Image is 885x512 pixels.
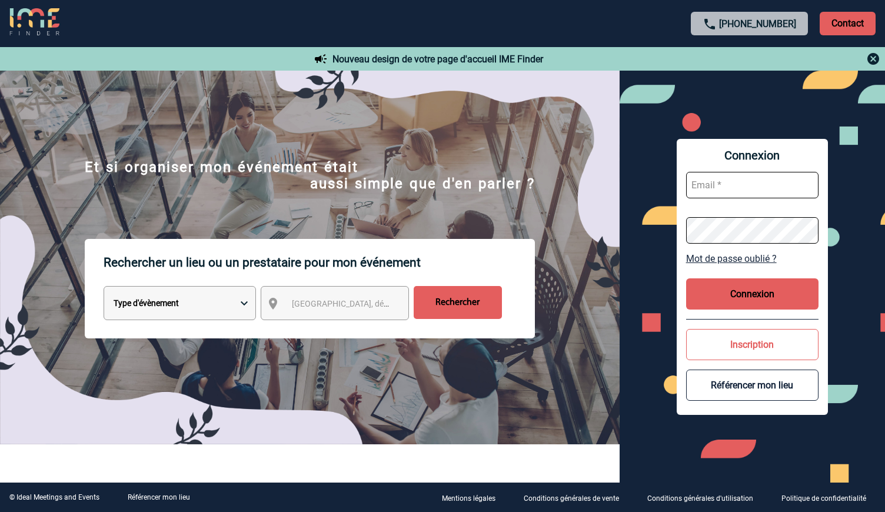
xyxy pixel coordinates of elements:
[686,148,819,162] span: Connexion
[104,239,535,286] p: Rechercher un lieu ou un prestataire pour mon événement
[638,492,772,503] a: Conditions générales d'utilisation
[442,494,495,503] p: Mentions légales
[647,494,753,503] p: Conditions générales d'utilisation
[9,493,99,501] div: © Ideal Meetings and Events
[292,299,455,308] span: [GEOGRAPHIC_DATA], département, région...
[719,18,796,29] a: [PHONE_NUMBER]
[524,494,619,503] p: Conditions générales de vente
[432,492,514,503] a: Mentions légales
[514,492,638,503] a: Conditions générales de vente
[703,17,717,31] img: call-24-px.png
[128,493,190,501] a: Référencer mon lieu
[686,370,819,401] button: Référencer mon lieu
[781,494,866,503] p: Politique de confidentialité
[414,286,502,319] input: Rechercher
[686,253,819,264] a: Mot de passe oublié ?
[772,492,885,503] a: Politique de confidentialité
[686,329,819,360] button: Inscription
[686,278,819,310] button: Connexion
[686,172,819,198] input: Email *
[820,12,876,35] p: Contact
